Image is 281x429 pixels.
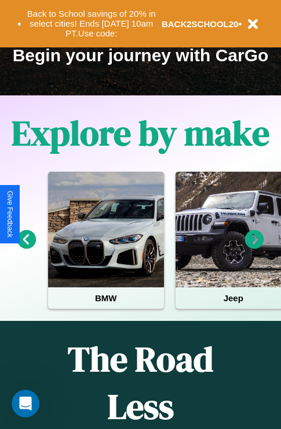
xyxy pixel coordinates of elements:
button: Back to School savings of 20% in select cities! Ends [DATE] 10am PT.Use code: [21,6,162,42]
h1: Explore by make [12,109,269,157]
iframe: Intercom live chat [12,390,39,417]
h4: BMW [48,287,164,309]
div: Give Feedback [6,191,14,238]
b: BACK2SCHOOL20 [162,19,239,29]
